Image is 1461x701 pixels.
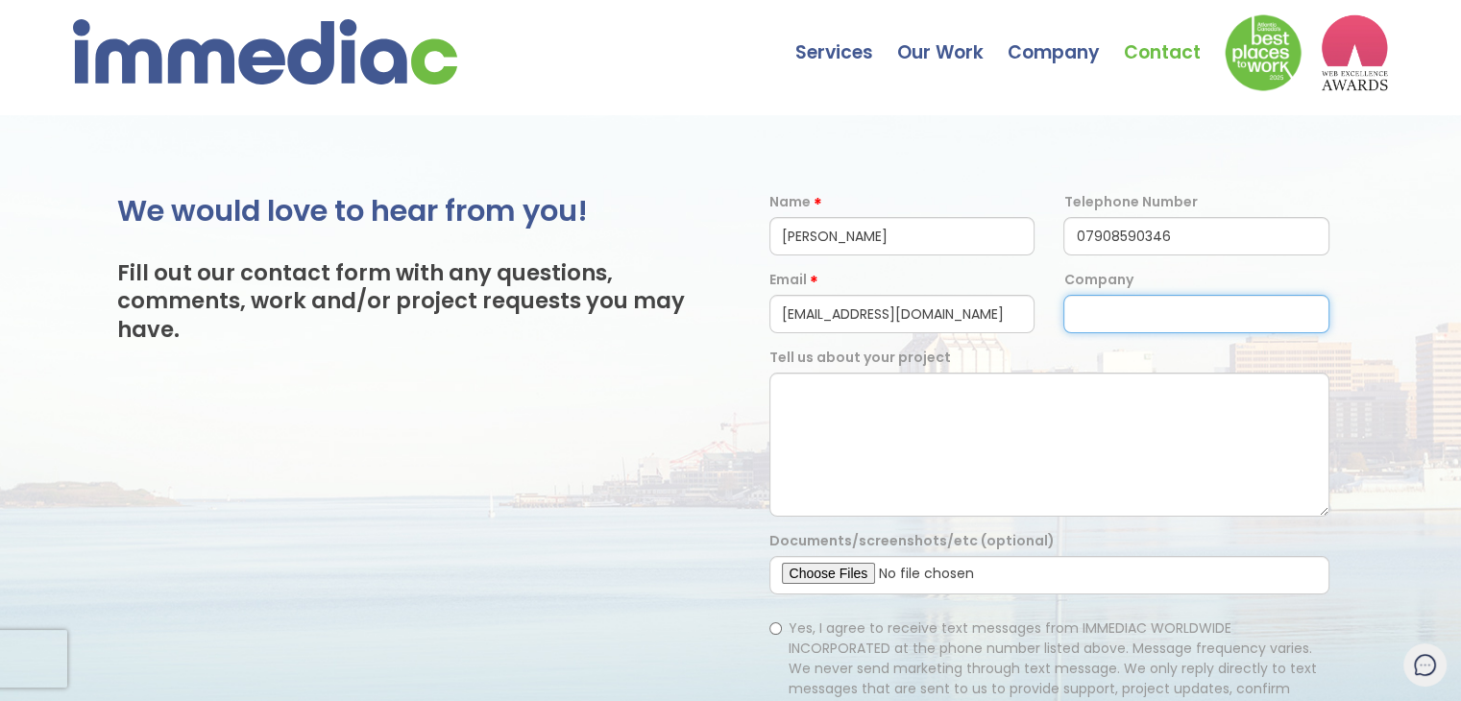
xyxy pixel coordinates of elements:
[1008,5,1124,72] a: Company
[795,5,897,72] a: Services
[769,348,951,368] label: Tell us about your project
[1321,14,1388,91] img: logo2_wea_nobg.webp
[117,192,693,230] h2: We would love to hear from you!
[769,622,782,635] input: Yes, I agree to receive text messages from IMMEDIAC WORLDWIDE INCORPORATED at the phone number li...
[769,192,811,212] label: Name
[769,270,807,290] label: Email
[769,531,1055,551] label: Documents/screenshots/etc (optional)
[117,259,693,345] h3: Fill out our contact form with any questions, comments, work and/or project requests you may have.
[1225,14,1302,91] img: Down
[1063,192,1197,212] label: Telephone Number
[73,19,457,85] img: immediac
[1063,270,1132,290] label: Company
[897,5,1008,72] a: Our Work
[1124,5,1225,72] a: Contact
